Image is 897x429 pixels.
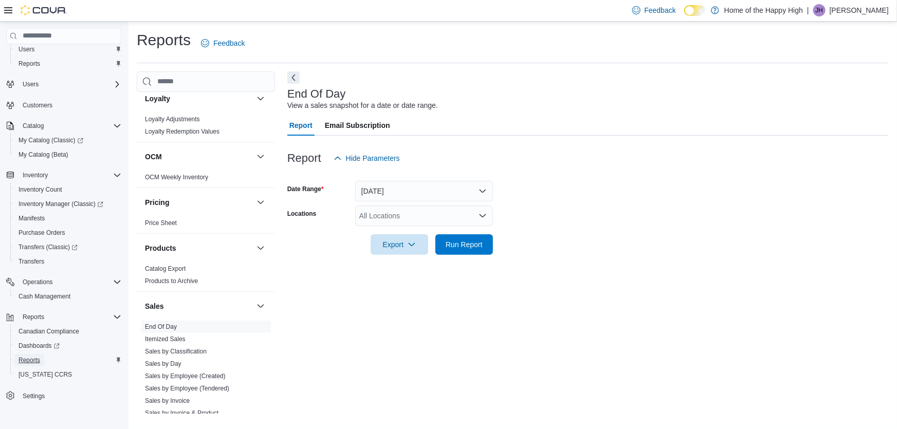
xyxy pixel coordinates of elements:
[19,78,43,90] button: Users
[14,325,121,338] span: Canadian Compliance
[14,212,121,225] span: Manifests
[23,101,52,109] span: Customers
[19,120,48,132] button: Catalog
[2,310,125,324] button: Reports
[14,212,49,225] a: Manifests
[289,115,313,136] span: Report
[14,58,44,70] a: Reports
[19,311,48,323] button: Reports
[287,210,317,218] label: Locations
[145,335,186,343] a: Itemized Sales
[684,5,706,16] input: Dark Mode
[19,60,40,68] span: Reports
[10,324,125,339] button: Canadian Compliance
[2,275,125,289] button: Operations
[145,127,219,136] span: Loyalty Redemption Values
[19,229,65,237] span: Purchase Orders
[23,392,45,400] span: Settings
[14,148,121,161] span: My Catalog (Beta)
[145,265,186,272] a: Catalog Export
[10,339,125,353] a: Dashboards
[14,183,121,196] span: Inventory Count
[479,212,487,220] button: Open list of options
[14,241,121,253] span: Transfers (Classic)
[724,4,803,16] p: Home of the Happy High
[19,214,45,222] span: Manifests
[145,360,181,368] span: Sales by Day
[287,71,300,84] button: Next
[145,243,252,253] button: Products
[371,234,428,255] button: Export
[14,340,121,352] span: Dashboards
[377,234,422,255] span: Export
[10,240,125,254] a: Transfers (Classic)
[10,42,125,57] button: Users
[19,169,121,181] span: Inventory
[145,152,162,162] h3: OCM
[10,182,125,197] button: Inventory Count
[145,409,218,417] span: Sales by Invoice & Product
[14,227,69,239] a: Purchase Orders
[287,100,438,111] div: View a sales snapshot for a date or date range.
[19,45,34,53] span: Users
[14,183,66,196] a: Inventory Count
[2,119,125,133] button: Catalog
[145,397,190,404] a: Sales by Invoice
[19,342,60,350] span: Dashboards
[145,116,200,123] a: Loyalty Adjustments
[325,115,390,136] span: Email Subscription
[145,243,176,253] h3: Products
[254,300,267,312] button: Sales
[14,198,121,210] span: Inventory Manager (Classic)
[14,354,121,366] span: Reports
[145,128,219,135] a: Loyalty Redemption Values
[10,133,125,147] a: My Catalog (Classic)
[14,227,121,239] span: Purchase Orders
[14,134,121,146] span: My Catalog (Classic)
[19,292,70,301] span: Cash Management
[23,313,44,321] span: Reports
[14,368,76,381] a: [US_STATE] CCRS
[346,153,400,163] span: Hide Parameters
[145,301,252,311] button: Sales
[19,243,78,251] span: Transfers (Classic)
[10,147,125,162] button: My Catalog (Beta)
[19,78,121,90] span: Users
[145,372,226,380] a: Sales by Employee (Created)
[14,43,39,55] a: Users
[19,356,40,364] span: Reports
[830,4,889,16] p: [PERSON_NAME]
[10,226,125,240] button: Purchase Orders
[329,148,404,169] button: Hide Parameters
[254,151,267,163] button: OCM
[14,290,121,303] span: Cash Management
[14,148,72,161] a: My Catalog (Beta)
[19,311,121,323] span: Reports
[14,241,82,253] a: Transfers (Classic)
[145,397,190,405] span: Sales by Invoice
[19,390,49,402] a: Settings
[145,323,177,331] span: End Of Day
[446,239,483,250] span: Run Report
[137,263,275,291] div: Products
[2,77,125,91] button: Users
[816,4,823,16] span: JH
[254,92,267,105] button: Loyalty
[10,254,125,269] button: Transfers
[19,389,121,402] span: Settings
[14,255,121,268] span: Transfers
[23,122,44,130] span: Catalog
[10,367,125,382] button: [US_STATE] CCRS
[10,197,125,211] a: Inventory Manager (Classic)
[10,353,125,367] button: Reports
[145,197,169,208] h3: Pricing
[145,301,164,311] h3: Sales
[355,181,493,201] button: [DATE]
[19,200,103,208] span: Inventory Manager (Classic)
[14,325,83,338] a: Canadian Compliance
[19,327,79,335] span: Canadian Compliance
[2,98,125,113] button: Customers
[6,46,121,428] nav: Complex example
